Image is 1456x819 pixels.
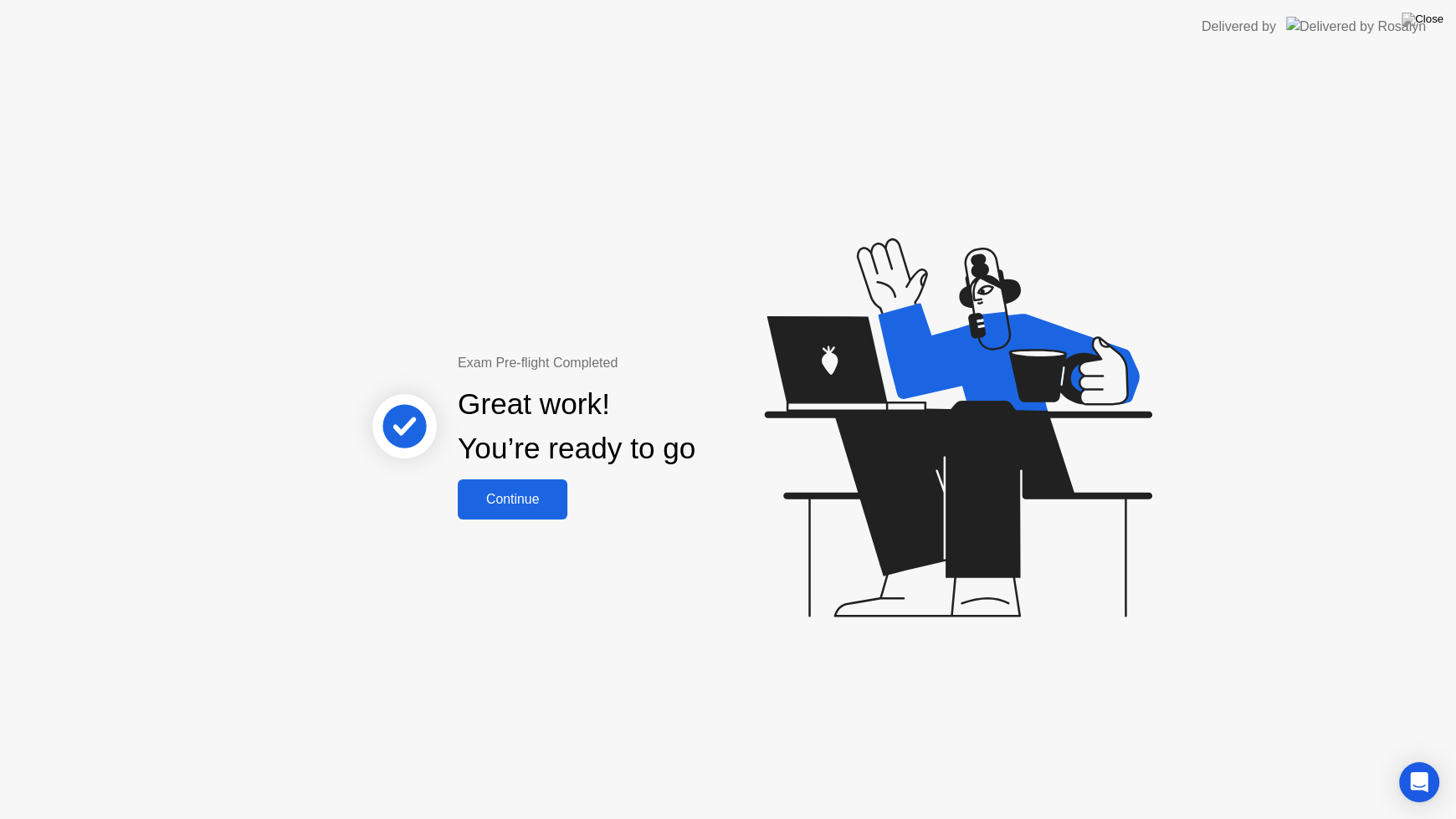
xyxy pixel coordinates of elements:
div: Exam Pre-flight Completed [458,353,803,373]
button: Continue [458,479,567,520]
div: Delivered by [1202,17,1276,37]
div: Open Intercom Messenger [1399,762,1439,802]
img: Delivered by Rosalyn [1286,17,1426,36]
img: Close [1402,13,1443,26]
div: Continue [463,492,562,507]
div: Great work! You’re ready to go [458,382,695,471]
